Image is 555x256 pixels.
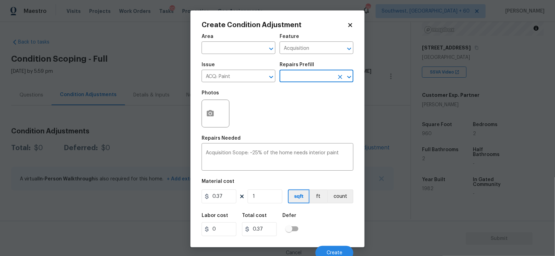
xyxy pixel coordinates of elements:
[280,62,314,67] h5: Repairs Prefill
[266,44,276,54] button: Open
[202,213,228,218] h5: Labor cost
[288,189,310,203] button: sqft
[310,189,327,203] button: ft
[202,136,241,141] h5: Repairs Needed
[280,34,299,39] h5: Feature
[202,34,213,39] h5: Area
[344,72,354,82] button: Open
[282,213,296,218] h5: Defer
[202,91,219,95] h5: Photos
[202,22,347,29] h2: Create Condition Adjustment
[344,44,354,54] button: Open
[286,250,302,256] span: Cancel
[327,189,353,203] button: count
[202,179,234,184] h5: Material cost
[202,62,215,67] h5: Issue
[327,250,342,256] span: Create
[242,213,267,218] h5: Total cost
[266,72,276,82] button: Open
[206,150,349,165] textarea: Acquisition Scope: ~25% of the home needs interior paint
[335,72,345,82] button: Clear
